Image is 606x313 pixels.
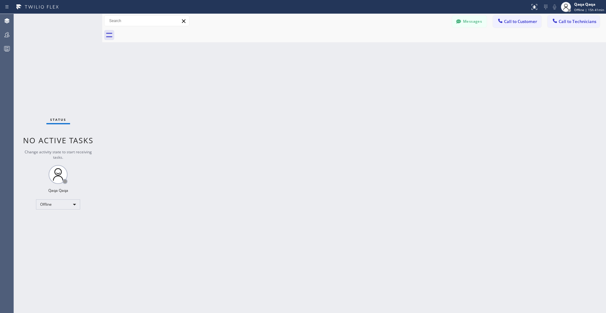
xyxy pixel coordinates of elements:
div: Qaqa Qaqa [574,2,604,7]
span: Status [50,117,66,122]
span: Change activity state to start receiving tasks. [25,149,92,160]
div: Qaqa Qaqa [48,188,68,193]
button: Mute [550,3,559,11]
input: Search [104,16,189,26]
span: Offline | 15h 41min [574,8,604,12]
div: Offline [36,199,80,210]
button: Messages [452,15,487,27]
button: Call to Technicians [548,15,600,27]
span: No active tasks [23,135,93,145]
span: Call to Technicians [559,19,596,24]
span: Call to Customer [504,19,537,24]
button: Call to Customer [493,15,541,27]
